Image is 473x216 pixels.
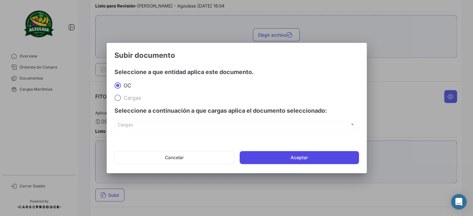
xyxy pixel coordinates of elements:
h4: Seleccione a que entidad aplica este documento. [114,68,359,77]
button: Aceptar [240,151,359,164]
span: Cargas [118,123,349,129]
h3: Subir documento [114,51,359,60]
span: Cargas [121,95,141,101]
span: OC [121,82,131,89]
h4: Seleccione a continuación a que cargas aplica el documento seleccionado: [114,106,359,115]
button: Cancelar [114,151,234,164]
div: Abrir Intercom Messenger [451,194,466,210]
